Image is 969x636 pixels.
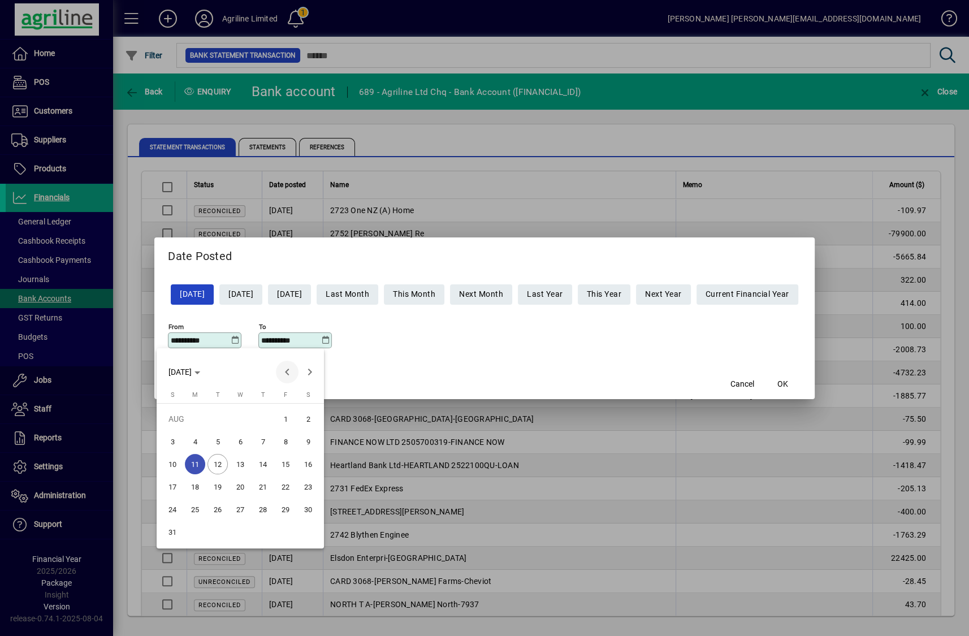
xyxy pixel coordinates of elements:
span: S [171,391,175,399]
button: Thu Aug 07 2025 [252,430,274,453]
span: 4 [185,431,205,452]
button: Next month [299,361,321,383]
span: 6 [230,431,250,452]
span: 7 [253,431,273,452]
span: M [192,391,198,399]
button: Sun Aug 10 2025 [161,453,184,475]
button: Thu Aug 28 2025 [252,498,274,521]
span: 5 [207,431,228,452]
button: Mon Aug 25 2025 [184,498,206,521]
span: [DATE] [168,367,192,377]
button: Sat Aug 09 2025 [297,430,319,453]
span: 27 [230,499,250,520]
span: 28 [253,499,273,520]
button: Choose month and year [164,362,205,382]
button: Sun Aug 17 2025 [161,475,184,498]
button: Mon Aug 18 2025 [184,475,206,498]
span: 3 [162,431,183,452]
span: 11 [185,454,205,474]
button: Wed Aug 27 2025 [229,498,252,521]
span: 16 [298,454,318,474]
span: 10 [162,454,183,474]
span: 13 [230,454,250,474]
span: 15 [275,454,296,474]
button: Previous month [276,361,299,383]
span: 22 [275,477,296,497]
button: Sun Aug 24 2025 [161,498,184,521]
span: 31 [162,522,183,542]
button: Wed Aug 13 2025 [229,453,252,475]
button: Fri Aug 29 2025 [274,498,297,521]
button: Fri Aug 08 2025 [274,430,297,453]
button: Sun Aug 03 2025 [161,430,184,453]
span: 19 [207,477,228,497]
span: 14 [253,454,273,474]
span: W [237,391,243,399]
span: 17 [162,477,183,497]
button: Sat Aug 16 2025 [297,453,319,475]
span: 12 [207,454,228,474]
span: 8 [275,431,296,452]
span: S [306,391,310,399]
button: Thu Aug 14 2025 [252,453,274,475]
span: 20 [230,477,250,497]
button: Tue Aug 12 2025 [206,453,229,475]
span: 26 [207,499,228,520]
span: 21 [253,477,273,497]
button: Wed Aug 06 2025 [229,430,252,453]
span: 24 [162,499,183,520]
button: Sat Aug 30 2025 [297,498,319,521]
button: Sat Aug 23 2025 [297,475,319,498]
button: Fri Aug 15 2025 [274,453,297,475]
span: T [216,391,220,399]
button: Sat Aug 02 2025 [297,408,319,430]
span: 9 [298,431,318,452]
span: T [261,391,265,399]
span: 29 [275,499,296,520]
button: Wed Aug 20 2025 [229,475,252,498]
button: Tue Aug 19 2025 [206,475,229,498]
button: Fri Aug 01 2025 [274,408,297,430]
span: 30 [298,499,318,520]
span: 23 [298,477,318,497]
button: Sun Aug 31 2025 [161,521,184,543]
button: Thu Aug 21 2025 [252,475,274,498]
button: Mon Aug 11 2025 [184,453,206,475]
span: 1 [275,409,296,429]
span: F [284,391,287,399]
button: Tue Aug 26 2025 [206,498,229,521]
span: 2 [298,409,318,429]
span: 18 [185,477,205,497]
span: 25 [185,499,205,520]
button: Fri Aug 22 2025 [274,475,297,498]
button: Mon Aug 04 2025 [184,430,206,453]
button: Tue Aug 05 2025 [206,430,229,453]
td: AUG [161,408,274,430]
